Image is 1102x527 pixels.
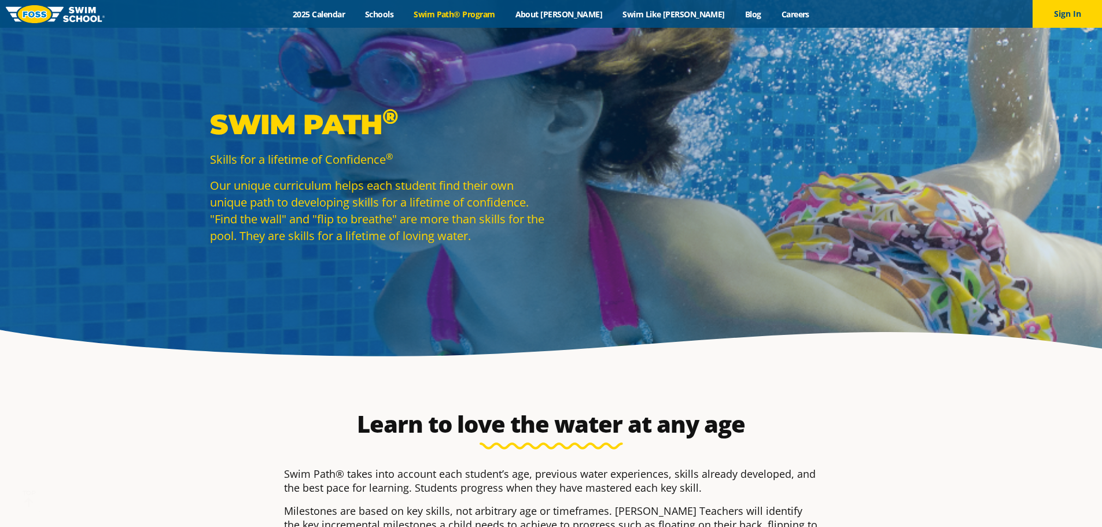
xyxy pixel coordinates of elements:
[210,177,546,244] p: Our unique curriculum helps each student find their own unique path to developing skills for a li...
[210,107,546,142] p: Swim Path
[283,9,355,20] a: 2025 Calendar
[23,489,36,507] div: TOP
[278,410,824,438] h2: Learn to love the water at any age
[505,9,613,20] a: About [PERSON_NAME]
[210,151,546,168] p: Skills for a lifetime of Confidence
[386,150,393,162] sup: ®
[613,9,735,20] a: Swim Like [PERSON_NAME]
[771,9,819,20] a: Careers
[284,467,819,495] p: Swim Path® takes into account each student’s age, previous water experiences, skills already deve...
[355,9,404,20] a: Schools
[404,9,505,20] a: Swim Path® Program
[6,5,105,23] img: FOSS Swim School Logo
[382,104,398,129] sup: ®
[735,9,771,20] a: Blog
